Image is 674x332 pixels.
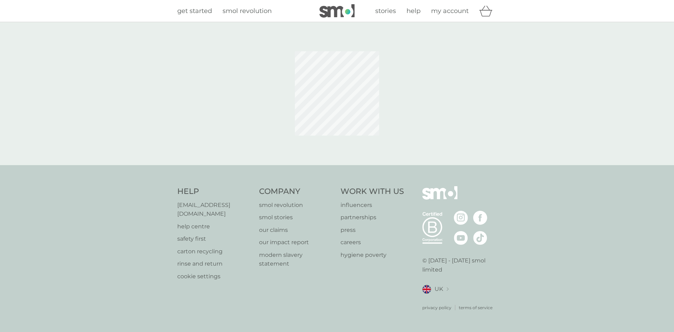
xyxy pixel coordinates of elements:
a: privacy policy [422,304,451,311]
a: safety first [177,234,252,243]
a: press [341,226,404,235]
img: select a new location [447,287,449,291]
span: get started [177,7,212,15]
a: cookie settings [177,272,252,281]
img: visit the smol Instagram page [454,211,468,225]
a: our claims [259,226,334,235]
img: visit the smol Tiktok page [473,231,487,245]
h4: Company [259,186,334,197]
a: smol stories [259,213,334,222]
a: get started [177,6,212,16]
a: terms of service [459,304,493,311]
img: visit the smol Facebook page [473,211,487,225]
a: smol revolution [223,6,272,16]
a: help [407,6,421,16]
h4: Work With Us [341,186,404,197]
a: influencers [341,201,404,210]
a: rinse and return [177,259,252,268]
h4: Help [177,186,252,197]
a: careers [341,238,404,247]
a: partnerships [341,213,404,222]
div: basket [479,4,497,18]
a: our impact report [259,238,334,247]
img: UK flag [422,285,431,294]
span: help [407,7,421,15]
a: hygiene poverty [341,250,404,260]
img: smol [422,186,457,210]
p: © [DATE] - [DATE] smol limited [422,256,497,274]
span: smol revolution [223,7,272,15]
a: modern slavery statement [259,250,334,268]
a: stories [375,6,396,16]
a: help centre [177,222,252,231]
a: my account [431,6,469,16]
span: my account [431,7,469,15]
span: stories [375,7,396,15]
a: carton recycling [177,247,252,256]
a: [EMAIL_ADDRESS][DOMAIN_NAME] [177,201,252,219]
img: visit the smol Youtube page [454,231,468,245]
span: UK [435,285,443,294]
a: smol revolution [259,201,334,210]
img: smol [319,4,355,18]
